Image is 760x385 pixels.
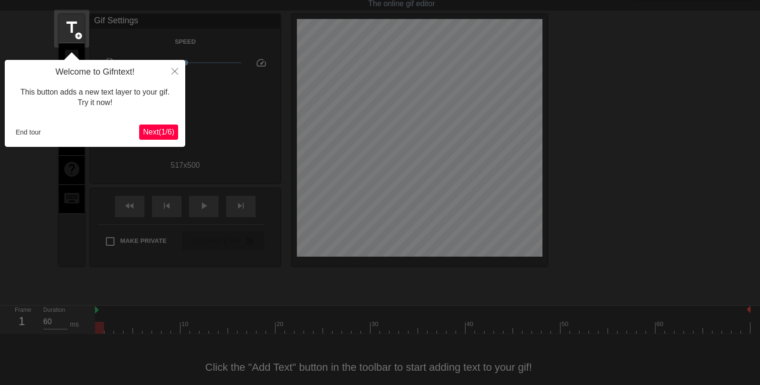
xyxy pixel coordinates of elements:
[12,67,178,77] h4: Welcome to Gifntext!
[12,125,45,139] button: End tour
[143,128,174,136] span: Next ( 1 / 6 )
[139,125,178,140] button: Next
[164,60,185,82] button: Close
[12,77,178,118] div: This button adds a new text layer to your gif. Try it now!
